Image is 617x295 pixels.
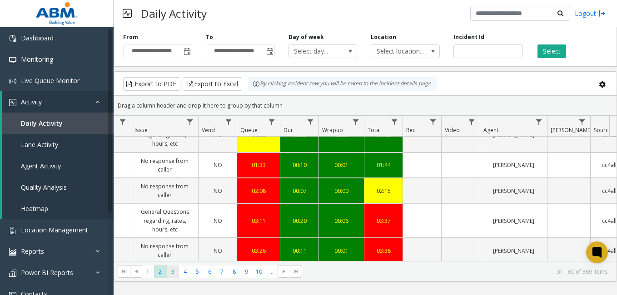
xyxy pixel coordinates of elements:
div: 03:11 [243,216,274,225]
span: Monitoring [21,55,53,64]
img: 'icon' [9,270,16,277]
a: 03:38 [370,246,397,255]
span: Source [594,126,612,134]
a: Parker Filter Menu [576,116,588,128]
span: Page 4 [179,265,191,278]
span: NO [214,217,222,225]
span: Page 11 [265,265,278,278]
span: Live Queue Monitor [21,76,80,85]
span: Go to the next page [278,265,290,278]
a: 02:08 [243,187,274,195]
a: Quality Analysis [2,177,114,198]
a: 00:07 [286,187,313,195]
span: Rec. [406,126,417,134]
a: [PERSON_NAME] [486,187,542,195]
a: 02:15 [370,187,397,195]
span: Lane Activity [21,140,58,149]
span: Agent Activity [21,162,61,170]
span: Agent [483,126,498,134]
span: Page 7 [216,265,228,278]
a: Lane Filter Menu [117,116,129,128]
span: Daily Activity [21,119,63,128]
span: Go to the next page [280,268,288,275]
a: Video Filter Menu [466,116,478,128]
h3: Daily Activity [136,2,211,25]
div: 00:00 [324,187,358,195]
div: By clicking Incident row you will be taken to the incident details page. [248,77,437,91]
span: Activity [21,98,42,106]
a: 00:01 [324,161,358,169]
span: Go to the previous page [133,268,140,275]
span: Location Management [21,226,88,234]
span: Dashboard [21,34,54,42]
button: Export to PDF [123,77,180,91]
span: Video [445,126,460,134]
a: No response from caller [137,182,193,199]
span: Go to the last page [290,265,302,278]
a: Dur Filter Menu [304,116,317,128]
div: Data table [114,116,617,261]
span: Wrapup [322,126,343,134]
a: 01:33 [243,161,274,169]
label: Location [371,33,396,41]
a: 00:01 [324,246,358,255]
span: Toggle popup [264,45,274,58]
a: NO [204,161,231,169]
a: Activity [2,91,114,113]
label: From [123,33,138,41]
a: General Questions regarding, rates, hours, etc [137,207,193,234]
span: Reports [21,247,44,256]
span: Go to the first page [118,265,130,278]
span: Queue [240,126,258,134]
img: logout [598,9,606,18]
span: NO [214,187,222,195]
a: Total Filter Menu [388,116,401,128]
span: Page 10 [253,265,265,278]
span: Go to the previous page [130,265,142,278]
a: Queue Filter Menu [266,116,278,128]
span: Go to the last page [293,268,300,275]
span: Page 2 [154,265,166,278]
div: Drag a column header and drop it here to group by that column [114,98,617,113]
img: 'icon' [9,248,16,256]
span: Vend [202,126,215,134]
span: Page 1 [142,265,154,278]
a: [PERSON_NAME] [486,161,542,169]
div: 01:44 [370,161,397,169]
img: 'icon' [9,35,16,42]
span: Quality Analysis [21,183,67,192]
a: 03:37 [370,216,397,225]
a: 00:10 [286,161,313,169]
a: [PERSON_NAME] [486,246,542,255]
a: NO [204,246,231,255]
a: No response from caller [137,242,193,259]
a: Heatmap [2,198,114,219]
a: Vend Filter Menu [223,116,235,128]
span: Issue [134,126,148,134]
img: 'icon' [9,227,16,234]
span: Total [368,126,381,134]
span: NO [214,247,222,255]
a: Rec. Filter Menu [427,116,439,128]
label: To [206,33,213,41]
span: Select day... [289,45,343,58]
span: Power BI Reports [21,268,73,277]
span: Page 6 [204,265,216,278]
span: Go to the first page [120,268,128,275]
span: Page 9 [240,265,253,278]
a: 00:06 [324,216,358,225]
img: infoIcon.svg [253,80,260,88]
span: Select location... [371,45,426,58]
a: 00:11 [286,246,313,255]
a: [PERSON_NAME] [486,216,542,225]
button: Export to Excel [183,77,242,91]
